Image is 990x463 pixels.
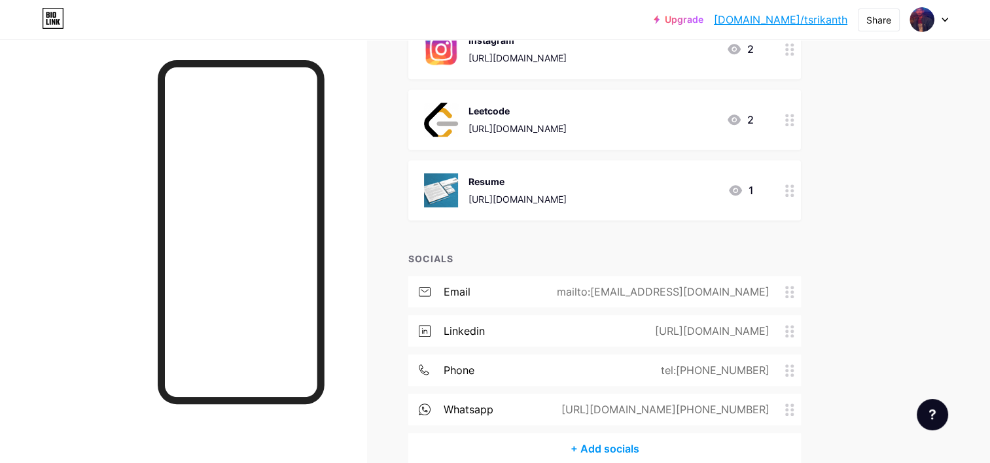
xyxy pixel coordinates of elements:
div: 2 [726,41,754,57]
div: [URL][DOMAIN_NAME] [468,51,567,65]
div: Share [866,13,891,27]
a: [DOMAIN_NAME]/tsrikanth [714,12,847,27]
div: [URL][DOMAIN_NAME] [634,323,785,339]
img: Resume [424,173,458,207]
a: Upgrade [654,14,703,25]
div: mailto:[EMAIL_ADDRESS][DOMAIN_NAME] [536,284,785,300]
div: [URL][DOMAIN_NAME][PHONE_NUMBER] [540,402,785,417]
div: phone [444,362,474,378]
img: Leetcode [424,103,458,137]
div: Instagram [468,33,567,47]
div: 1 [728,182,754,198]
img: tsrikanth [910,7,934,32]
div: Resume [468,175,567,188]
div: 2 [726,112,754,128]
div: whatsapp [444,402,493,417]
div: linkedin [444,323,485,339]
div: email [444,284,470,300]
img: Instagram [424,32,458,66]
div: Leetcode [468,104,567,118]
div: [URL][DOMAIN_NAME] [468,192,567,206]
div: tel:[PHONE_NUMBER] [640,362,785,378]
div: [URL][DOMAIN_NAME] [468,122,567,135]
div: SOCIALS [408,252,801,266]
